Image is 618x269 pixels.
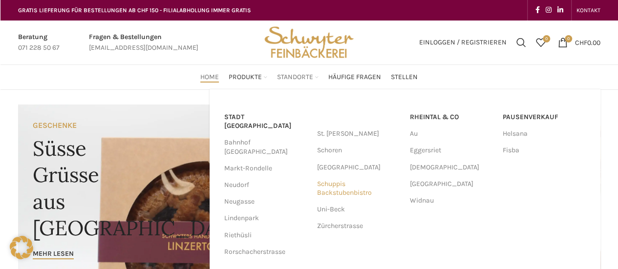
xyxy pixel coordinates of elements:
span: Häufige Fragen [328,73,381,82]
span: Standorte [277,73,313,82]
a: Schoren [317,142,400,159]
a: Instagram social link [543,3,554,17]
div: Secondary navigation [572,0,605,20]
a: Suchen [511,33,531,52]
img: Bäckerei Schwyter [261,21,357,64]
a: Bahnhof [GEOGRAPHIC_DATA] [224,134,307,160]
a: Riethüsli [224,227,307,244]
a: Fisba [503,142,586,159]
a: Au [410,125,493,142]
a: [GEOGRAPHIC_DATA] [410,176,493,192]
a: Standorte [277,67,319,87]
a: Site logo [261,38,357,46]
a: Lindenpark [224,210,307,227]
a: Linkedin social link [554,3,566,17]
a: Einloggen / Registrieren [414,33,511,52]
span: CHF [575,38,587,46]
a: St. [PERSON_NAME] [317,125,400,142]
span: 0 [565,35,572,42]
a: Markt-Rondelle [224,160,307,177]
span: Einloggen / Registrieren [419,39,507,46]
span: GRATIS LIEFERUNG FÜR BESTELLUNGEN AB CHF 150 - FILIALABHOLUNG IMMER GRATIS [18,7,251,14]
span: 0 [543,35,550,42]
a: Helsana [503,125,586,142]
span: KONTAKT [576,7,600,14]
a: Schuppis Backstubenbistro [317,176,400,201]
span: Home [200,73,219,82]
a: [GEOGRAPHIC_DATA] [317,159,400,176]
a: Neugasse [224,193,307,210]
a: Eggersriet [410,142,493,159]
a: Häufige Fragen [328,67,381,87]
a: [DEMOGRAPHIC_DATA] [410,159,493,176]
a: 0 CHF0.00 [553,33,605,52]
a: Zürcherstrasse [317,218,400,234]
span: Produkte [229,73,262,82]
a: Rorschacherstrasse [224,244,307,260]
bdi: 0.00 [575,38,600,46]
a: Produkte [229,67,267,87]
a: Widnau [410,192,493,209]
div: Main navigation [13,67,605,87]
a: Home [200,67,219,87]
a: Uni-Beck [317,201,400,218]
div: Meine Wunschliste [531,33,551,52]
a: Facebook social link [533,3,543,17]
a: Stellen [391,67,418,87]
span: Stellen [391,73,418,82]
a: Stadt [GEOGRAPHIC_DATA] [224,109,307,134]
a: RHEINTAL & CO [410,109,493,125]
a: 0 [531,33,551,52]
a: Infobox link [18,32,60,54]
a: Pausenverkauf [503,109,586,125]
a: Neudorf [224,177,307,193]
a: KONTAKT [576,0,600,20]
a: Infobox link [89,32,198,54]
